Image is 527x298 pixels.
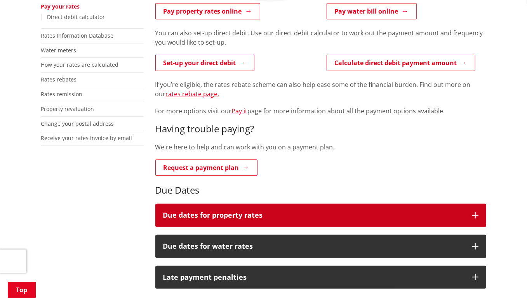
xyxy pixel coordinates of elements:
a: Calculate direct debit payment amount [327,55,475,71]
button: Due dates for water rates [155,235,486,258]
p: You can also set-up direct debit. Use our direct debit calculator to work out the payment amount ... [155,28,486,47]
a: Set-up your direct debit [155,55,254,71]
a: rates rebate page. [166,90,219,98]
iframe: Messenger Launcher [491,265,519,293]
a: Pay property rates online [155,3,260,19]
a: How your rates are calculated [41,61,119,68]
a: Direct debit calculator [47,13,105,21]
p: If you’re eligible, the rates rebate scheme can also help ease some of the financial burden. Find... [155,80,486,99]
a: Rates Information Database [41,32,114,39]
h3: Due dates for water rates [163,243,464,250]
button: Due dates for property rates [155,204,486,227]
h3: Late payment penalties [163,274,464,281]
p: For more options visit our page for more information about all the payment options available. [155,106,486,116]
a: Pay water bill online [327,3,417,19]
h3: Due dates for property rates [163,211,464,219]
a: Property revaluation [41,105,94,113]
h3: Due Dates [155,185,486,196]
a: Receive your rates invoice by email [41,134,132,142]
h3: Having trouble paying? [155,123,486,135]
a: Water meters [41,47,77,54]
p: We're here to help and can work with you on a payment plan. [155,142,486,152]
button: Late payment penalties [155,266,486,289]
a: Top [8,282,36,298]
a: Change your postal address [41,120,114,127]
a: Rates remission [41,90,83,98]
a: Pay it [232,107,248,115]
a: Request a payment plan [155,159,257,176]
a: Pay your rates [41,3,80,10]
a: Rates rebates [41,76,77,83]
